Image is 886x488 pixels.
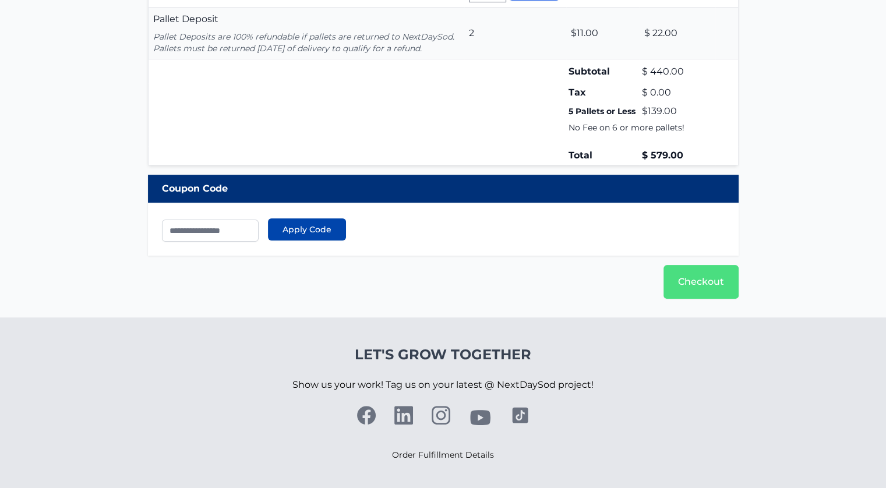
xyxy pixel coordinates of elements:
td: $139.00 [639,102,715,121]
td: $ 0.00 [639,83,715,102]
td: $ 22.00 [639,8,715,59]
a: Order Fulfillment Details [392,450,494,460]
h4: Let's Grow Together [292,345,594,364]
td: $ 440.00 [639,59,715,84]
p: No Fee on 6 or more pallets! [569,122,713,133]
div: Coupon Code [148,175,739,203]
button: Apply Code [268,218,346,241]
td: 5 Pallets or Less [566,102,639,121]
a: Checkout [663,265,739,299]
td: Pallet Deposit [148,8,464,59]
td: Total [566,146,639,165]
td: $ 579.00 [639,146,715,165]
p: Pallet Deposits are 100% refundable if pallets are returned to NextDaySod. Pallets must be return... [153,31,460,54]
td: Subtotal [566,59,639,84]
span: Apply Code [283,224,331,235]
td: 2 [464,8,566,59]
td: Tax [566,83,639,102]
p: Show us your work! Tag us on your latest @ NextDaySod project! [292,364,594,406]
td: $11.00 [566,8,639,59]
